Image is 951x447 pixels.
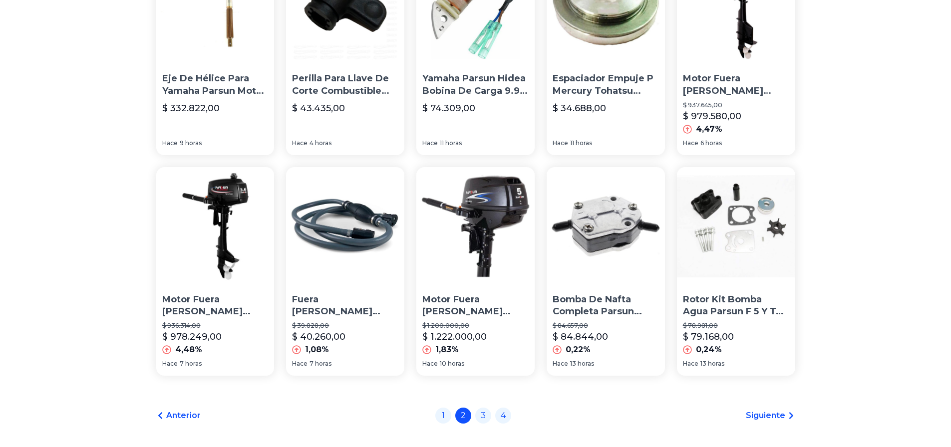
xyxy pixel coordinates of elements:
[570,360,594,368] span: 13 horas
[422,322,529,330] p: $ 1.200.000,00
[292,101,345,115] p: $ 43.435,00
[696,344,722,356] p: 0,24%
[683,360,698,368] span: Hace
[746,410,795,422] a: Siguiente
[180,360,202,368] span: 7 horas
[162,322,269,330] p: $ 936.314,00
[162,101,220,115] p: $ 332.822,00
[547,167,665,376] a: Bomba De Nafta Completa Parsun Original Para Yamaha 40hp 2 Bomba De Nafta Completa Parsun Origina...
[553,72,659,97] p: Espaciador Empuje P Mercury Tohatsu Parsun 4 A 6 Hp F [PERSON_NAME]
[175,344,202,356] p: 4,48%
[435,344,459,356] p: 1,83%
[553,293,659,318] p: Bomba De Nafta Completa Parsun Original Para Yamaha 40hp 2
[292,293,398,318] p: Fuera [PERSON_NAME] Manguera Yamaha Parsun Mercury Completa
[566,344,591,356] p: 0,22%
[553,360,568,368] span: Hace
[553,322,659,330] p: $ 84.657,00
[683,330,734,344] p: $ 79.168,00
[162,293,269,318] p: Motor Fuera [PERSON_NAME] Parsun 3.6hp Fhs 2 Tiempos
[292,330,345,344] p: $ 40.260,00
[422,139,438,147] span: Hace
[495,408,511,424] a: 4
[553,330,608,344] p: $ 84.844,00
[547,167,665,285] img: Bomba De Nafta Completa Parsun Original Para Yamaha 40hp 2
[162,72,269,97] p: Eje De Hélice Para Yamaha Parsun Motor Fuera [PERSON_NAME] 2/4 T
[416,167,535,285] img: Motor Fuera De Borda Parsun 4 T 5 Hp Pata Larga Ideal Velero
[310,360,331,368] span: 7 horas
[553,139,568,147] span: Hace
[746,410,785,422] span: Siguiente
[292,72,398,97] p: Perilla Para Llave De Corte Combustible Yamaha Parsun Hidea
[156,167,275,376] a: Motor Fuera De Borda Parsun 3.6hp Fhs 2 TiemposMotor Fuera [PERSON_NAME] Parsun 3.6hp Fhs 2 Tiemp...
[683,109,741,123] p: $ 979.580,00
[683,293,789,318] p: Rotor Kit Bomba Agua Parsun F 5 Y Tc 5.8hp Yamaha 4/5hp 6e
[422,101,475,115] p: $ 74.309,00
[440,360,464,368] span: 10 horas
[180,139,202,147] span: 9 horas
[422,330,487,344] p: $ 1.222.000,00
[677,167,795,285] img: Rotor Kit Bomba Agua Parsun F 5 Y Tc 5.8hp Yamaha 4/5hp 6e
[696,123,722,135] p: 4,47%
[700,139,722,147] span: 6 horas
[422,360,438,368] span: Hace
[286,167,404,285] img: Fuera De Borda Manguera Yamaha Parsun Mercury Completa
[286,167,404,376] a: Fuera De Borda Manguera Yamaha Parsun Mercury CompletaFuera [PERSON_NAME] Manguera Yamaha Parsun ...
[292,139,308,147] span: Hace
[553,101,606,115] p: $ 34.688,00
[292,322,398,330] p: $ 39.828,00
[162,139,178,147] span: Hace
[700,360,724,368] span: 13 horas
[162,330,222,344] p: $ 978.249,00
[683,72,789,97] p: Motor Fuera [PERSON_NAME] Parsun 3.6 Hp 2 Tiempos Oferta
[683,322,789,330] p: $ 78.981,00
[677,167,795,376] a: Rotor Kit Bomba Agua Parsun F 5 Y Tc 5.8hp Yamaha 4/5hp 6eRotor Kit Bomba Agua Parsun F 5 Y Tc 5....
[440,139,462,147] span: 11 horas
[683,139,698,147] span: Hace
[305,344,329,356] p: 1,08%
[683,101,789,109] p: $ 937.645,00
[310,139,331,147] span: 4 horas
[422,72,529,97] p: Yamaha Parsun Hidea Bobina De Carga 9.9 15 Y F15
[162,360,178,368] span: Hace
[416,167,535,376] a: Motor Fuera De Borda Parsun 4 T 5 Hp Pata Larga Ideal VeleroMotor Fuera [PERSON_NAME] Parsun 4 T ...
[435,408,451,424] a: 1
[166,410,201,422] span: Anterior
[422,293,529,318] p: Motor Fuera [PERSON_NAME] Parsun 4 T 5 Hp Pata Larga Ideal Velero
[292,360,308,368] span: Hace
[570,139,592,147] span: 11 horas
[475,408,491,424] a: 3
[156,410,201,422] a: Anterior
[156,167,275,285] img: Motor Fuera De Borda Parsun 3.6hp Fhs 2 Tiempos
